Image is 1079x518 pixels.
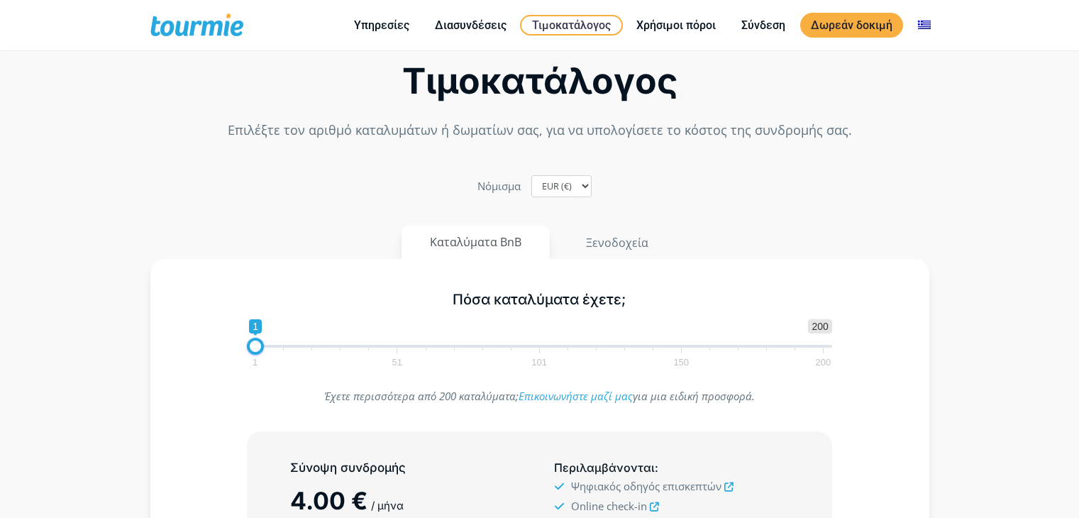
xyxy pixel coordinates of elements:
[907,16,941,34] a: Αλλαγή σε
[150,121,929,140] p: Επιλέξτε τον αριθμό καταλυμάτων ή δωματίων σας, για να υπολογίσετε το κόστος της συνδρομής σας.
[571,479,721,493] span: Ψηφιακός οδηγός επισκεπτών
[247,387,832,406] p: Έχετε περισσότερα από 200 καταλύματα; για μια ειδική προσφορά.
[557,226,677,260] button: Ξενοδοχεία
[290,486,367,515] span: 4.00 €
[554,461,655,475] span: Περιλαμβάνονται
[554,459,788,477] h5: :
[150,65,929,98] h2: Τιμοκατάλογος
[402,226,550,259] button: Καταλύματα BnB
[731,16,796,34] a: Σύνδεση
[247,291,832,309] h5: Πόσα καταλύματα έχετε;
[250,359,260,365] span: 1
[371,499,404,512] span: / μήνα
[519,389,633,403] a: Επικοινωνήστε μαζί μας
[290,459,524,477] h5: Σύνοψη συνδρομής
[343,16,420,34] a: Υπηρεσίες
[808,319,831,334] span: 200
[249,319,262,334] span: 1
[424,16,517,34] a: Διασυνδέσεις
[626,16,726,34] a: Χρήσιμοι πόροι
[571,499,647,513] span: Online check-in
[814,359,834,365] span: 200
[477,177,521,196] label: Nόμισμα
[520,15,623,35] a: Τιμοκατάλογος
[671,359,691,365] span: 150
[390,359,404,365] span: 51
[800,13,903,38] a: Δωρεάν δοκιμή
[529,359,549,365] span: 101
